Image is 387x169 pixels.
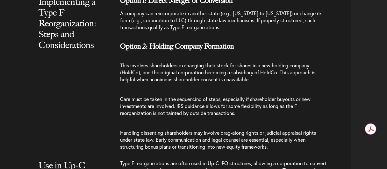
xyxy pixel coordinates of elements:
span: This involves shareholders exchanging their stock for shares in a new holding company (HoldCo), a... [120,62,315,83]
span: Care must be taken in the sequencing of steps, especially if shareholder buyouts or new investmen... [120,96,311,116]
span: Handling dissenting shareholders may involve drag-along rights or judicial appraisal rights under... [120,129,316,150]
span: A company can reincorporate in another state (e.g., [US_STATE] to [US_STATE]) or change its form ... [120,10,322,30]
strong: Option 2: Holding Company Formation [120,42,234,51]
